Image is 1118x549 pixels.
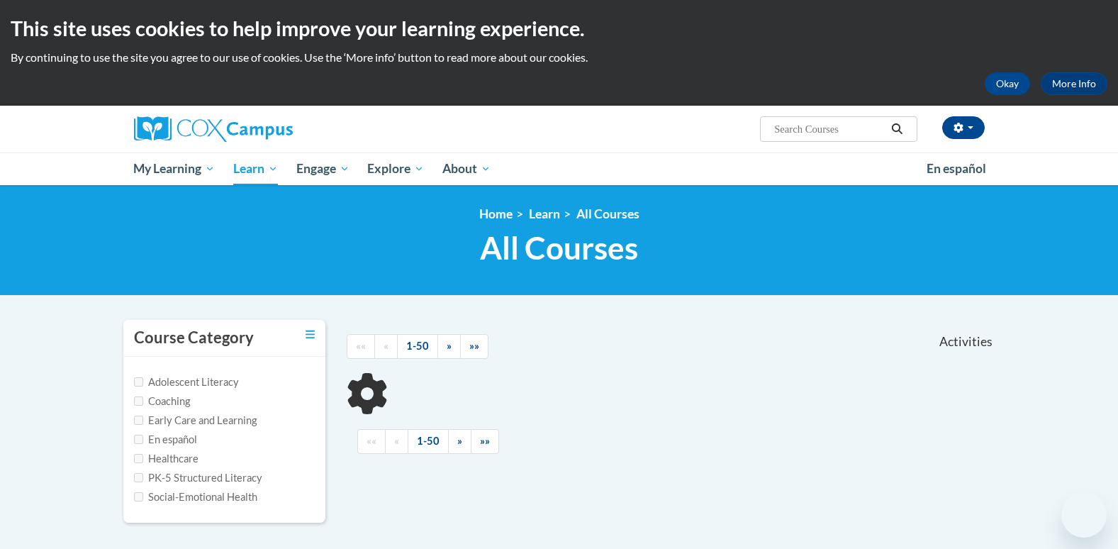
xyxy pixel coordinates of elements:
[397,334,438,359] a: 1-50
[134,396,143,406] input: Checkbox for Options
[113,152,1006,185] div: Main menu
[134,413,257,428] label: Early Care and Learning
[134,416,143,425] input: Checkbox for Options
[1061,492,1107,538] iframe: Button to launch messaging window
[134,489,257,505] label: Social-Emotional Health
[917,154,995,184] a: En español
[296,160,350,177] span: Engage
[356,340,366,352] span: ««
[134,116,293,142] img: Cox Campus
[134,327,254,349] h3: Course Category
[457,435,462,447] span: »
[134,454,143,463] input: Checkbox for Options
[408,429,449,454] a: 1-50
[529,206,560,221] a: Learn
[134,394,190,409] label: Coaching
[927,161,986,176] span: En español
[886,121,907,138] button: Search
[125,152,225,185] a: My Learning
[447,340,452,352] span: »
[460,334,488,359] a: End
[233,160,278,177] span: Learn
[134,116,403,142] a: Cox Campus
[134,432,197,448] label: En español
[134,492,143,501] input: Checkbox for Options
[287,152,359,185] a: Engage
[985,72,1030,95] button: Okay
[433,152,500,185] a: About
[357,429,386,454] a: Begining
[480,229,638,267] span: All Courses
[134,470,262,486] label: PK-5 Structured Literacy
[367,160,424,177] span: Explore
[773,121,886,138] input: Search Courses
[394,435,399,447] span: «
[358,152,433,185] a: Explore
[134,375,239,390] label: Adolescent Literacy
[442,160,491,177] span: About
[480,435,490,447] span: »»
[134,435,143,444] input: Checkbox for Options
[374,334,398,359] a: Previous
[1041,72,1107,95] a: More Info
[134,377,143,387] input: Checkbox for Options
[471,429,499,454] a: End
[479,206,513,221] a: Home
[11,14,1107,43] h2: This site uses cookies to help improve your learning experience.
[134,473,143,482] input: Checkbox for Options
[133,160,215,177] span: My Learning
[384,340,388,352] span: «
[134,451,199,467] label: Healthcare
[437,334,461,359] a: Next
[224,152,287,185] a: Learn
[942,116,985,139] button: Account Settings
[469,340,479,352] span: »»
[347,334,375,359] a: Begining
[448,429,471,454] a: Next
[576,206,639,221] a: All Courses
[367,435,376,447] span: ««
[385,429,408,454] a: Previous
[939,334,993,350] span: Activities
[11,50,1107,65] p: By continuing to use the site you agree to our use of cookies. Use the ‘More info’ button to read...
[306,327,315,343] a: Toggle collapse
